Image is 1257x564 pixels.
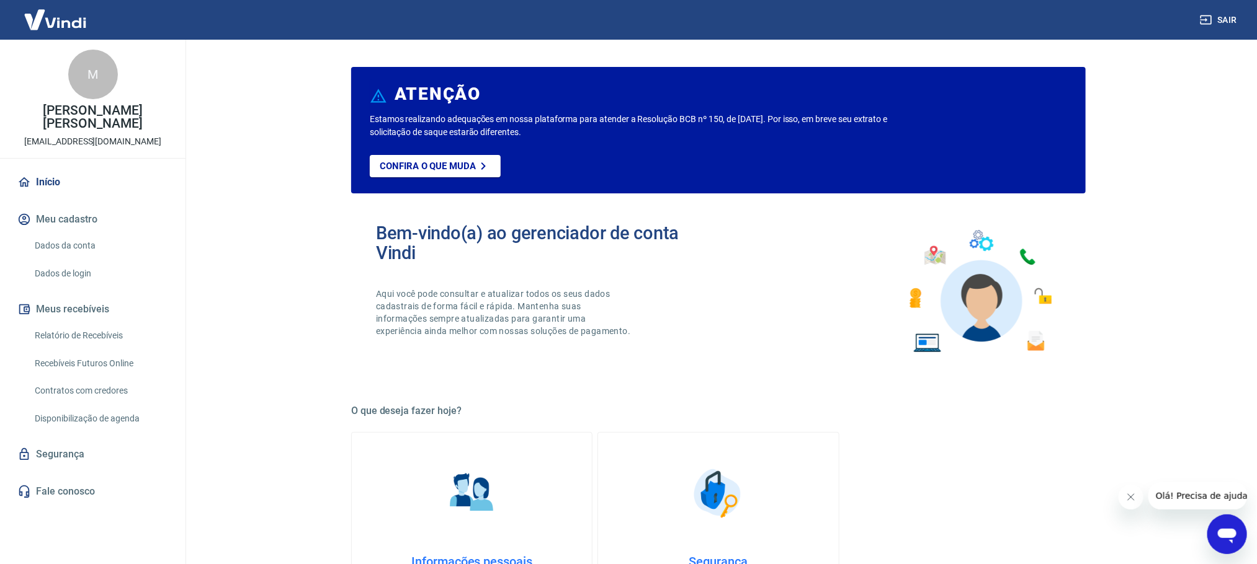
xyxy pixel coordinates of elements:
[1207,514,1247,554] iframe: Botão para abrir a janela de mensagens
[380,161,476,172] p: Confira o que muda
[370,113,928,139] p: Estamos realizando adequações em nossa plataforma para atender a Resolução BCB nº 150, de [DATE]....
[1197,9,1242,32] button: Sair
[370,155,501,177] a: Confira o que muda
[30,406,171,431] a: Disponibilização de agenda
[687,462,749,524] img: Segurança
[15,296,171,323] button: Meus recebíveis
[30,233,171,258] a: Dados da conta
[7,9,104,19] span: Olá! Precisa de ajuda?
[15,1,96,38] img: Vindi
[376,223,718,263] h2: Bem-vindo(a) ao gerenciador de conta Vindi
[30,261,171,286] a: Dados de login
[15,478,171,505] a: Fale conosco
[376,288,633,337] p: Aqui você pode consultar e atualizar todos os seus dados cadastrais de forma fácil e rápida. Mant...
[1119,485,1143,509] iframe: Fechar mensagem
[24,135,161,148] p: [EMAIL_ADDRESS][DOMAIN_NAME]
[68,50,118,99] div: M
[351,405,1086,417] h5: O que deseja fazer hoje?
[1148,482,1247,509] iframe: Mensagem da empresa
[15,169,171,196] a: Início
[441,462,503,524] img: Informações pessoais
[30,323,171,348] a: Relatório de Recebíveis
[15,206,171,233] button: Meu cadastro
[30,378,171,403] a: Contratos com credores
[15,441,171,468] a: Segurança
[898,223,1061,360] img: Imagem de um avatar masculino com diversos icones exemplificando as funcionalidades do gerenciado...
[395,88,481,100] h6: ATENÇÃO
[10,104,176,130] p: [PERSON_NAME] [PERSON_NAME]
[30,351,171,376] a: Recebíveis Futuros Online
